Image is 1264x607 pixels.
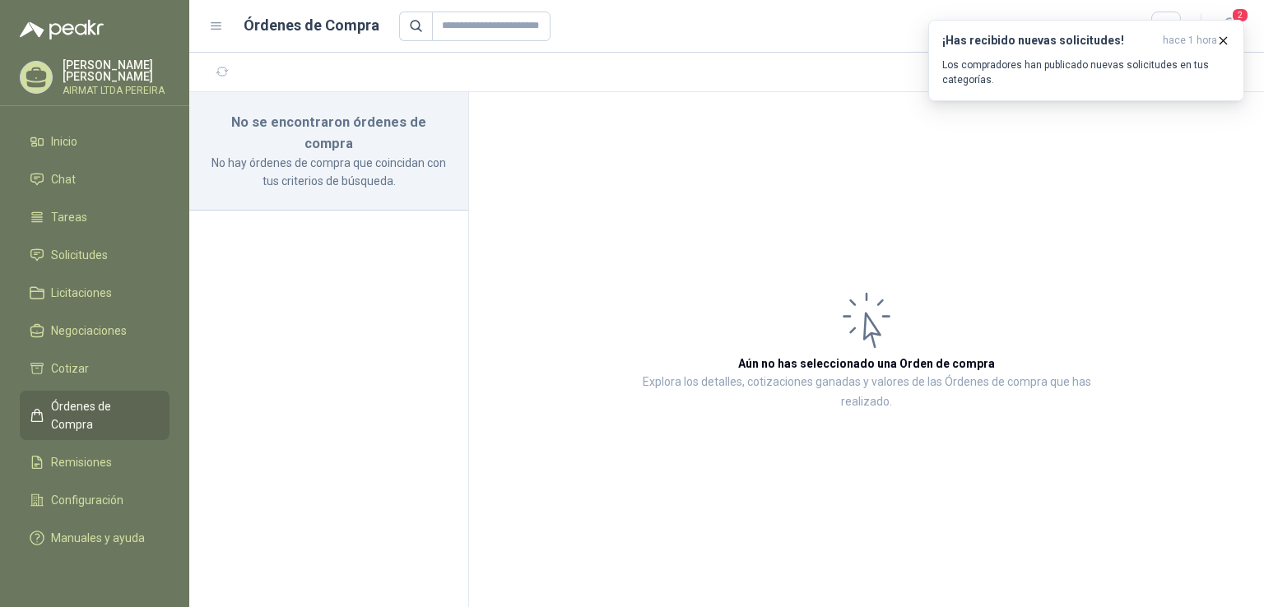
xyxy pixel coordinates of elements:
[209,154,448,190] p: No hay órdenes de compra que coincidan con tus criterios de búsqueda.
[51,453,112,471] span: Remisiones
[51,491,123,509] span: Configuración
[51,208,87,226] span: Tareas
[942,34,1156,48] h3: ¡Has recibido nuevas solicitudes!
[63,59,170,82] p: [PERSON_NAME] [PERSON_NAME]
[51,359,89,378] span: Cotizar
[20,164,170,195] a: Chat
[20,20,104,39] img: Logo peakr
[20,447,170,478] a: Remisiones
[20,277,170,308] a: Licitaciones
[1163,34,1217,48] span: hace 1 hora
[20,522,170,554] a: Manuales y ayuda
[20,126,170,157] a: Inicio
[942,58,1230,87] p: Los compradores han publicado nuevas solicitudes en tus categorías.
[51,284,112,302] span: Licitaciones
[51,529,145,547] span: Manuales y ayuda
[1215,12,1244,41] button: 2
[1231,7,1249,23] span: 2
[20,353,170,384] a: Cotizar
[634,373,1099,412] p: Explora los detalles, cotizaciones ganadas y valores de las Órdenes de compra que has realizado.
[928,20,1244,101] button: ¡Has recibido nuevas solicitudes!hace 1 hora Los compradores han publicado nuevas solicitudes en ...
[20,484,170,516] a: Configuración
[20,239,170,271] a: Solicitudes
[51,246,108,264] span: Solicitudes
[63,86,170,95] p: AIRMAT LTDA PEREIRA
[51,397,154,433] span: Órdenes de Compra
[244,14,379,37] h1: Órdenes de Compra
[20,202,170,233] a: Tareas
[20,391,170,440] a: Órdenes de Compra
[20,315,170,346] a: Negociaciones
[51,322,127,340] span: Negociaciones
[738,354,995,373] h3: Aún no has seleccionado una Orden de compra
[51,170,76,188] span: Chat
[209,112,448,154] h3: No se encontraron órdenes de compra
[51,132,77,151] span: Inicio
